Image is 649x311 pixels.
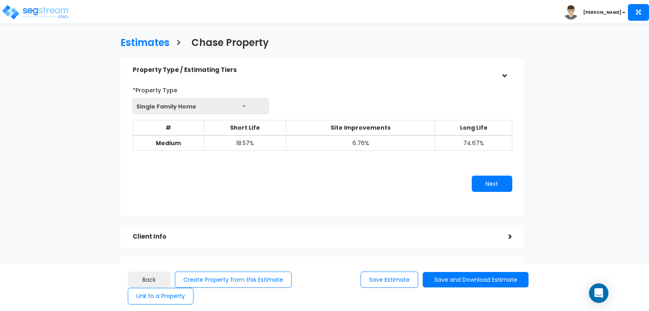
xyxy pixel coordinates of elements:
td: 6.76% [286,135,435,151]
button: Save Estimate [361,272,418,288]
button: Next [472,176,512,192]
b: [PERSON_NAME] [583,9,621,15]
a: Estimates [114,29,170,54]
th: # [133,120,204,136]
th: Long Life [435,120,512,136]
h3: > [176,37,181,50]
button: Save and Download Estimate [423,272,529,288]
div: Open Intercom Messenger [589,283,608,303]
span: Single Family Home [133,99,268,114]
div: > [496,261,512,274]
td: 18.57% [204,135,286,151]
button: Link to a Property [128,288,193,304]
button: Back [128,272,170,288]
b: Medium [156,139,181,147]
h5: Property Type / Estimating Tiers [133,67,496,74]
h5: Client Info [133,233,496,240]
h3: Estimates [120,37,170,50]
div: > [498,62,510,78]
label: *Property Type [133,83,177,94]
button: Create Property from this Estimate [175,272,292,288]
a: Chase Property [185,29,269,54]
img: logo_pro_r.png [1,4,70,20]
span: Single Family Home [133,98,269,114]
div: > [496,231,512,243]
td: 74.67% [435,135,512,151]
h3: Chase Property [191,37,269,50]
img: avatar.png [564,5,578,20]
th: Site Improvements [286,120,435,136]
th: Short Life [204,120,286,136]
